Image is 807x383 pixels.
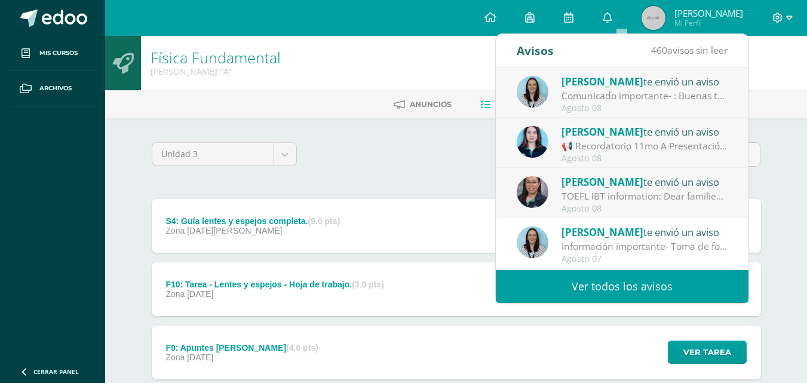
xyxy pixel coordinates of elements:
[674,7,743,19] span: [PERSON_NAME]
[561,204,728,214] div: Agosto 08
[352,280,384,289] strong: (3.0 pts)
[561,175,643,189] span: [PERSON_NAME]
[561,224,728,240] div: te envió un aviso
[561,225,643,239] span: [PERSON_NAME]
[165,289,185,299] span: Zona
[308,216,340,226] strong: (9.0 pts)
[561,73,728,89] div: te envió un aviso
[151,66,281,77] div: Quinto Bachillerato 'A'
[187,226,282,235] span: [DATE][PERSON_NAME]
[152,143,296,166] a: Unidad 3
[561,125,643,139] span: [PERSON_NAME]
[161,143,265,166] span: Unidad 3
[410,100,452,109] span: Anuncios
[561,189,728,203] div: TOEFL IBT information: Dear families, This is a reminder that the TOEFL iBT tests are approaching...
[683,341,731,363] span: Ver tarea
[394,95,452,114] a: Anuncios
[561,75,643,88] span: [PERSON_NAME]
[561,89,728,103] div: Comunicado importante- : Buenas tardes estimados padres de familia, Les compartimos información i...
[517,176,548,208] img: 6fb385528ffb729c9b944b13f11ee051.png
[517,126,548,158] img: cccdcb54ef791fe124cc064e0dd18e00.png
[561,174,728,189] div: te envió un aviso
[561,254,728,264] div: Agosto 07
[674,18,743,28] span: Mi Perfil
[187,353,213,362] span: [DATE]
[561,154,728,164] div: Agosto 08
[165,216,340,226] div: S4: Guía lentes y espejos completa.
[651,44,667,57] span: 460
[39,84,72,93] span: Archivos
[187,289,213,299] span: [DATE]
[668,341,747,364] button: Ver tarea
[165,280,383,289] div: F10: Tarea - Lentes y espejos - Hoja de trabajo.
[33,367,79,376] span: Cerrar panel
[496,270,748,303] a: Ver todos los avisos
[10,71,96,106] a: Archivos
[561,124,728,139] div: te envió un aviso
[10,36,96,71] a: Mis cursos
[561,139,728,153] div: 📢 Recordatorio 11mo A Presentación de proyectos : 📢 Recordatorio 11mo El día lunes será la presen...
[480,95,548,114] a: Actividades
[517,226,548,258] img: aed16db0a88ebd6752f21681ad1200a1.png
[517,76,548,108] img: aed16db0a88ebd6752f21681ad1200a1.png
[165,226,185,235] span: Zona
[561,103,728,114] div: Agosto 08
[165,353,185,362] span: Zona
[151,49,281,66] h1: Física Fundamental
[39,48,78,58] span: Mis cursos
[286,343,318,353] strong: (4.0 pts)
[517,34,554,67] div: Avisos
[642,6,665,30] img: 45x45
[151,47,281,68] a: Física Fundamental
[561,240,728,253] div: Información importante- Toma de fotografía título MINEDUC: Buenas tardes estimados padres de fami...
[651,44,728,57] span: avisos sin leer
[165,343,318,353] div: F9: Apuntes [PERSON_NAME]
